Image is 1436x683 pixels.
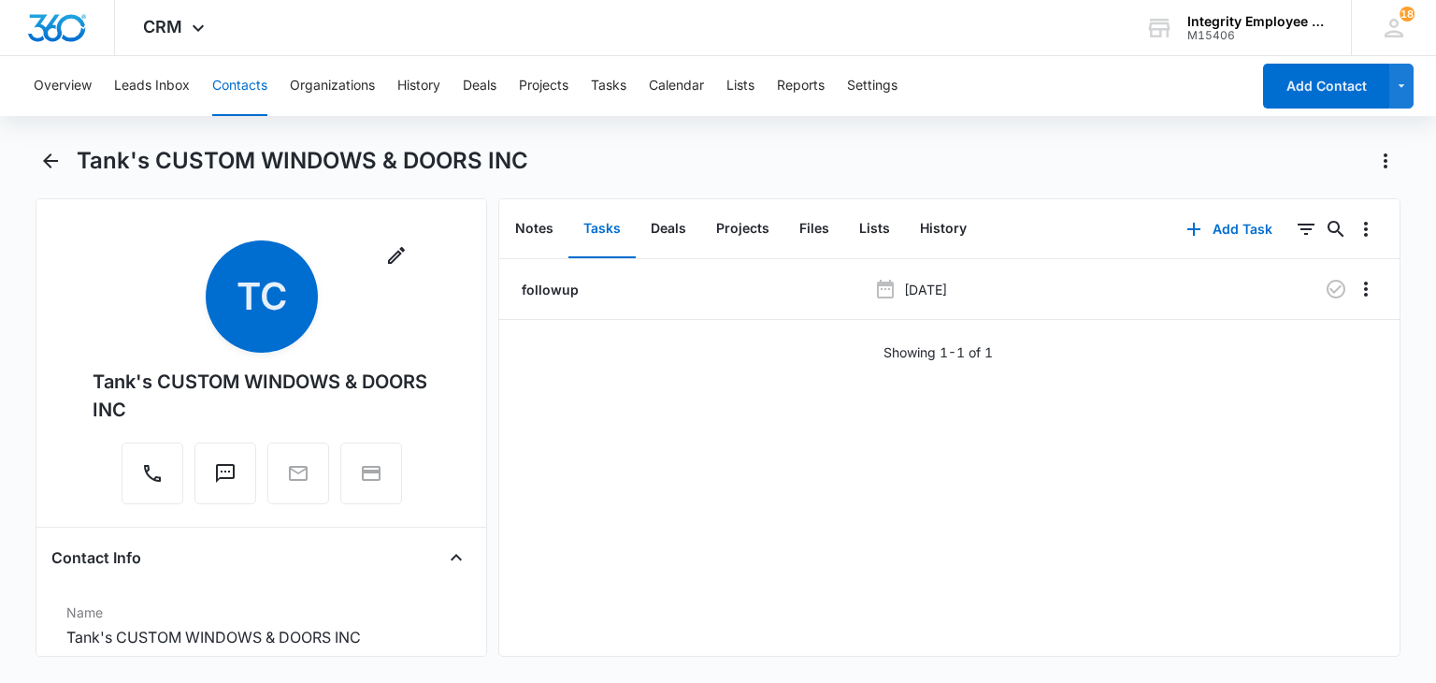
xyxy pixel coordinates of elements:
[66,626,455,648] dd: Tank's CUSTOM WINDOWS & DOORS INC
[36,146,65,176] button: Back
[1371,146,1400,176] button: Actions
[1187,29,1324,42] div: account id
[1187,14,1324,29] div: account name
[905,200,982,258] button: History
[397,56,440,116] button: History
[51,546,141,569] h4: Contact Info
[649,56,704,116] button: Calendar
[1351,274,1381,304] button: Overflow Menu
[883,342,993,362] p: Showing 1-1 of 1
[1168,207,1291,252] button: Add Task
[591,56,626,116] button: Tasks
[1291,214,1321,244] button: Filters
[519,56,568,116] button: Projects
[441,543,471,573] button: Close
[212,56,267,116] button: Contacts
[701,200,784,258] button: Projects
[463,56,496,116] button: Deals
[1351,214,1381,244] button: Overflow Menu
[34,56,92,116] button: Overview
[93,368,429,424] div: Tank's CUSTOM WINDOWS & DOORS INC
[1263,64,1389,109] button: Add Contact
[51,595,470,657] div: NameTank's CUSTOM WINDOWS & DOORS INC
[784,200,844,258] button: Files
[1321,214,1351,244] button: Search...
[290,56,375,116] button: Organizations
[1400,7,1414,22] div: notifications count
[726,56,754,116] button: Lists
[114,56,190,116] button: Leads Inbox
[518,280,579,299] a: followup
[777,56,825,116] button: Reports
[847,56,897,116] button: Settings
[122,472,183,487] a: Call
[194,443,256,504] button: Text
[194,472,256,487] a: Text
[122,443,183,504] button: Call
[500,200,568,258] button: Notes
[636,200,701,258] button: Deals
[568,200,636,258] button: Tasks
[143,17,182,36] span: CRM
[1400,7,1414,22] span: 18
[77,147,528,175] h1: Tank's CUSTOM WINDOWS & DOORS INC
[206,240,318,353] span: TC
[66,603,455,622] label: Name
[844,200,905,258] button: Lists
[904,280,947,299] p: [DATE]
